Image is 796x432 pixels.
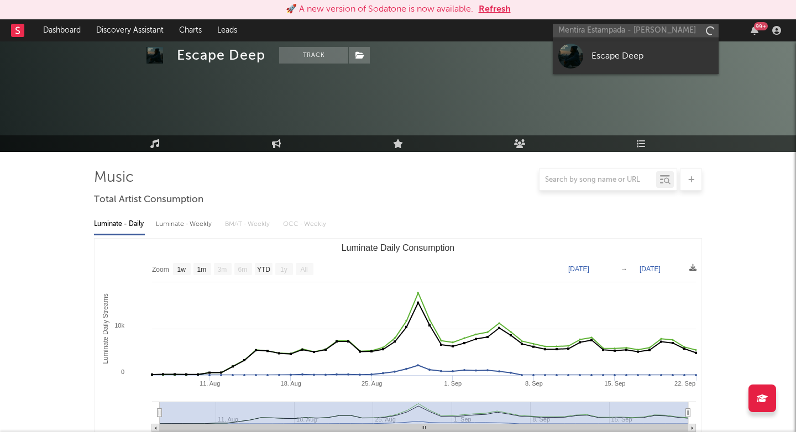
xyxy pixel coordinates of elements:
[591,49,713,62] div: Escape Deep
[218,266,227,273] text: 3m
[525,380,543,387] text: 8. Sep
[640,265,661,273] text: [DATE]
[88,19,171,41] a: Discovery Assistant
[114,322,124,329] text: 10k
[286,3,473,16] div: 🚀 A new version of Sodatone is now available.
[238,266,248,273] text: 6m
[281,380,301,387] text: 18. Aug
[553,24,719,38] input: Search for artists
[102,293,109,363] text: Luminate Daily Streams
[604,380,625,387] text: 15. Sep
[197,266,207,273] text: 1m
[177,47,265,64] div: Escape Deep
[568,265,589,273] text: [DATE]
[444,380,462,387] text: 1. Sep
[177,266,186,273] text: 1w
[674,380,695,387] text: 22. Sep
[280,266,287,273] text: 1y
[152,266,169,273] text: Zoom
[121,368,124,375] text: 0
[279,47,348,64] button: Track
[94,193,203,207] span: Total Artist Consumption
[35,19,88,41] a: Dashboard
[540,176,656,185] input: Search by song name or URL
[171,19,210,41] a: Charts
[751,26,758,35] button: 99+
[479,3,511,16] button: Refresh
[300,266,307,273] text: All
[156,215,214,234] div: Luminate - Weekly
[754,22,768,30] div: 99 +
[210,19,245,41] a: Leads
[94,215,145,234] div: Luminate - Daily
[621,265,627,273] text: →
[553,38,719,74] a: Escape Deep
[257,266,270,273] text: YTD
[362,380,382,387] text: 25. Aug
[200,380,220,387] text: 11. Aug
[342,243,455,252] text: Luminate Daily Consumption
